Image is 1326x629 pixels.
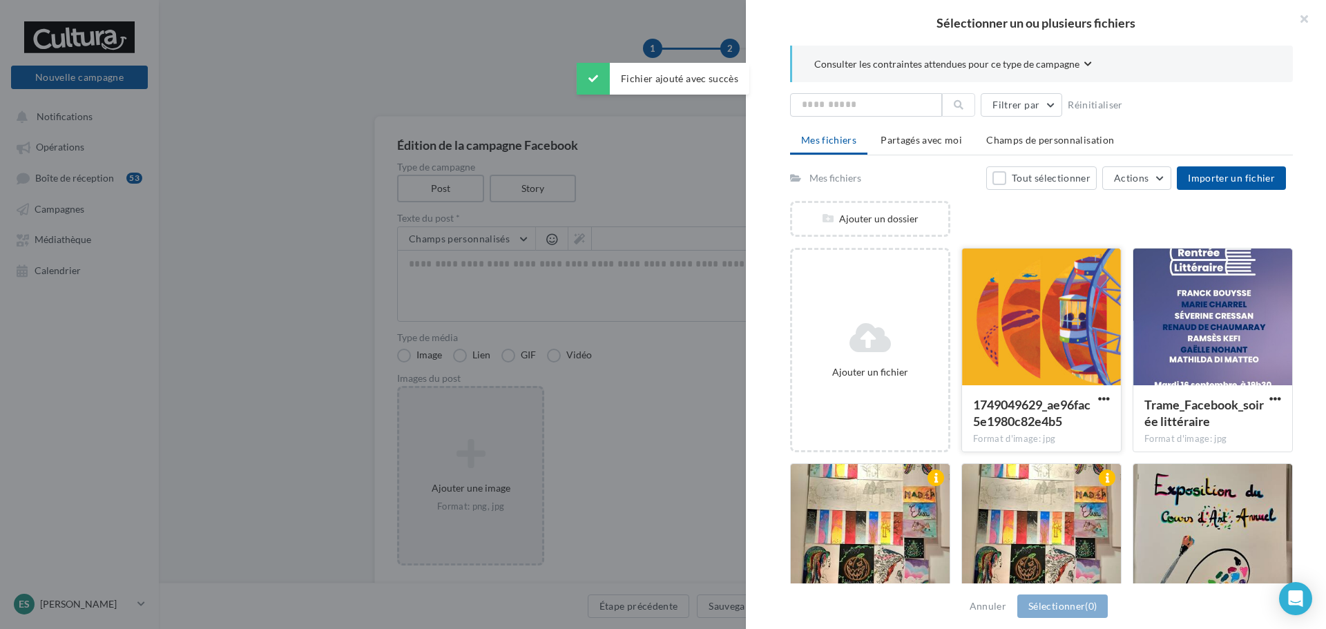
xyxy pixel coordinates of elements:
[809,171,861,185] div: Mes fichiers
[964,598,1012,615] button: Annuler
[973,433,1110,445] div: Format d'image: jpg
[1177,166,1286,190] button: Importer un fichier
[1062,97,1128,113] button: Réinitialiser
[792,212,948,226] div: Ajouter un dossier
[801,134,856,146] span: Mes fichiers
[798,365,943,379] div: Ajouter un fichier
[1144,433,1281,445] div: Format d'image: jpg
[1279,582,1312,615] div: Open Intercom Messenger
[1144,397,1264,429] span: Trame_Facebook_soirée littéraire
[814,57,1092,74] button: Consulter les contraintes attendues pour ce type de campagne
[1017,594,1108,618] button: Sélectionner(0)
[1102,166,1171,190] button: Actions
[1114,172,1149,184] span: Actions
[577,63,749,95] div: Fichier ajouté avec succès
[1188,172,1275,184] span: Importer un fichier
[814,57,1079,71] span: Consulter les contraintes attendues pour ce type de campagne
[768,17,1304,29] h2: Sélectionner un ou plusieurs fichiers
[986,134,1114,146] span: Champs de personnalisation
[981,93,1062,117] button: Filtrer par
[1085,600,1097,612] span: (0)
[881,134,962,146] span: Partagés avec moi
[973,397,1090,429] span: 1749049629_ae96fac5e1980c82e4b5
[986,166,1097,190] button: Tout sélectionner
